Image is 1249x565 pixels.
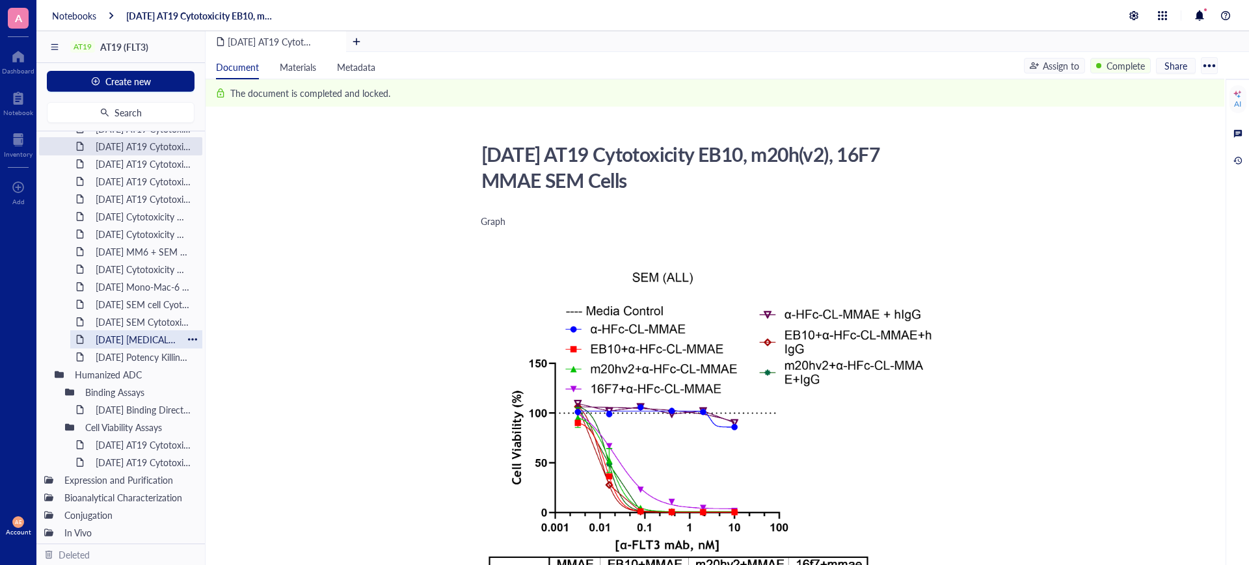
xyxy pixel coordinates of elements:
span: Document [216,60,259,73]
div: [DATE] AT19 Cytotoxicity m20hv2-Deruxtecan and 7F7 mAB on SEM and MV411 Viability [90,436,197,454]
div: Humanized ADC [69,365,197,384]
div: AT19 [74,42,92,51]
div: AI [1234,99,1241,109]
div: Inventory [4,150,33,158]
div: [DATE] [MEDICAL_DATA]-6 Potency AT19.20h v2 [90,330,183,348]
div: [DATE] Binding Directly Conjugated m20 [90,401,197,419]
span: Materials [280,60,316,73]
div: [DATE] AT19 Cytotoxicity EB10, m20h(v2), 16F7 MMAE MonoMac6 [90,172,197,191]
span: Share [1164,60,1187,72]
span: Create new [105,76,151,86]
div: Binding Assays [79,383,197,401]
div: Complete [1107,59,1145,73]
span: AE [15,519,21,525]
div: Account [6,528,31,536]
div: [DATE] AT19 Cytotoxicity EB10, m20h(v2), 16F7 MMAE SEM Cells [90,137,197,155]
a: Notebook [3,88,33,116]
div: [DATE] SEM Cytotoxicity [90,313,197,331]
a: Inventory [4,129,33,158]
button: Create new [47,71,195,92]
div: [DATE] Cytotoxicity Deruxtecan Conjugated m20 humanized (v2) [90,225,197,243]
a: [DATE] AT19 Cytotoxicity EB10, m20h(v2), 16F7 MMAE SEM Cells [126,10,273,21]
div: [DATE] AT19 Cytotoxicity EB10, m20h(v2), 16F7 DX8951 MonoMac6 [90,155,197,173]
a: Dashboard [2,46,34,75]
button: Search [47,102,195,123]
span: Search [114,107,142,118]
div: [DATE] Mono-Mac-6 cell Cytotoxcicity DX8951 AT19.20h [90,278,197,296]
div: The document is completed and locked. [230,86,390,100]
div: Notebook [3,109,33,116]
div: [DATE] Potency Killing m20 Humanized Variants [90,348,197,366]
span: AT19 (FLT3) [100,40,148,53]
div: Add [12,198,25,205]
span: Graph [481,215,505,228]
span: Metadata [337,60,375,73]
div: Conjugation [59,506,197,524]
div: [DATE] Cytotoxicity MM6 + SEM cells m20h [90,260,197,278]
div: [DATE] SEM cell Cyototoxcicity DX8951 m20h [90,295,197,313]
div: [DATE] AT19 Cytotoxicity EB10, m20h(v2), 16F7c DX8951 RS4;11 [90,190,197,208]
button: Share [1156,58,1196,73]
div: [DATE] AT19 Cytotoxicity EB10, m20h(v2), 16F7 MMAE SEM Cells [476,138,939,196]
div: Bioanalytical Characterization [59,488,197,506]
div: [DATE] AT19 Cytotoxicity m20-ADC (Payload A) on MV411 Cells [90,453,197,471]
div: Assign to [1043,59,1079,73]
div: Expression and Purification [59,471,197,489]
span: A [15,10,22,26]
div: In Vivo [59,523,197,542]
div: Cell Viability Assays [79,418,197,436]
div: Deleted [59,547,90,562]
div: [DATE] MM6 + SEM Cell Cytotoxicity DX8951 [90,243,197,261]
div: Dashboard [2,67,34,75]
div: [DATE] Cytotoxicity m20adc 3A1 [90,207,197,226]
a: Notebooks [52,10,96,21]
